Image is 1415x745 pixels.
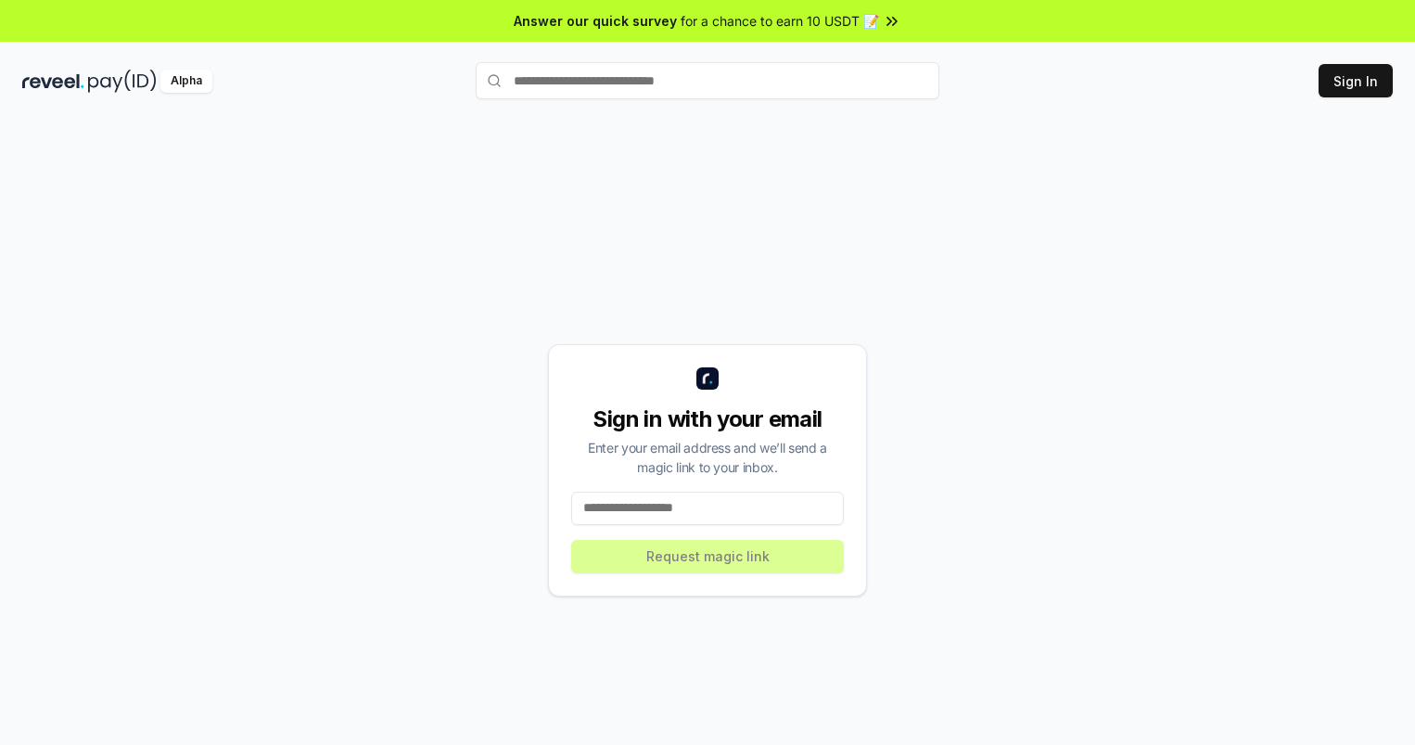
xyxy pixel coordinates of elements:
button: Sign In [1319,64,1393,97]
div: Enter your email address and we’ll send a magic link to your inbox. [571,438,844,477]
img: pay_id [88,70,157,93]
div: Sign in with your email [571,405,844,434]
span: for a chance to earn 10 USDT 📝 [681,11,879,31]
div: Alpha [160,70,212,93]
span: Answer our quick survey [514,11,677,31]
img: logo_small [696,367,719,390]
img: reveel_dark [22,70,84,93]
